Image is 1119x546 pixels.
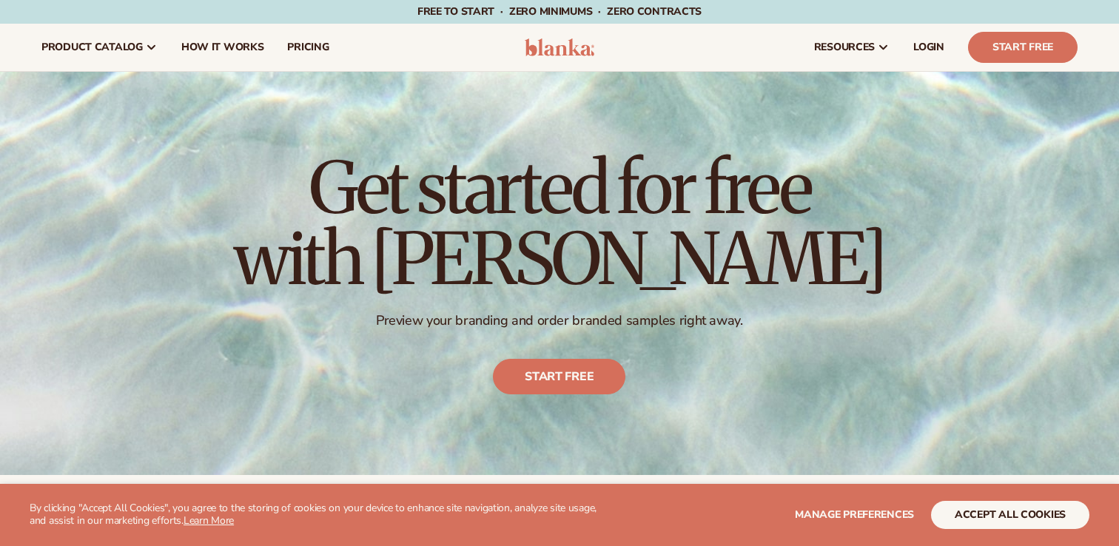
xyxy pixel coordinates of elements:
span: How It Works [181,41,264,53]
a: Learn More [184,513,234,528]
span: LOGIN [913,41,944,53]
a: pricing [275,24,340,71]
span: product catalog [41,41,143,53]
button: Manage preferences [795,501,914,529]
p: Preview your branding and order branded samples right away. [234,312,885,329]
a: resources [802,24,901,71]
a: Start Free [968,32,1078,63]
a: Start free [494,359,626,394]
button: accept all cookies [931,501,1089,529]
p: By clicking "Accept All Cookies", you agree to the storing of cookies on your device to enhance s... [30,502,607,528]
span: resources [814,41,875,53]
a: product catalog [30,24,169,71]
span: pricing [287,41,329,53]
span: Free to start · ZERO minimums · ZERO contracts [417,4,702,18]
span: Manage preferences [795,508,914,522]
a: LOGIN [901,24,956,71]
a: How It Works [169,24,276,71]
h1: Get started for free with [PERSON_NAME] [234,152,885,294]
img: logo [525,38,595,56]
